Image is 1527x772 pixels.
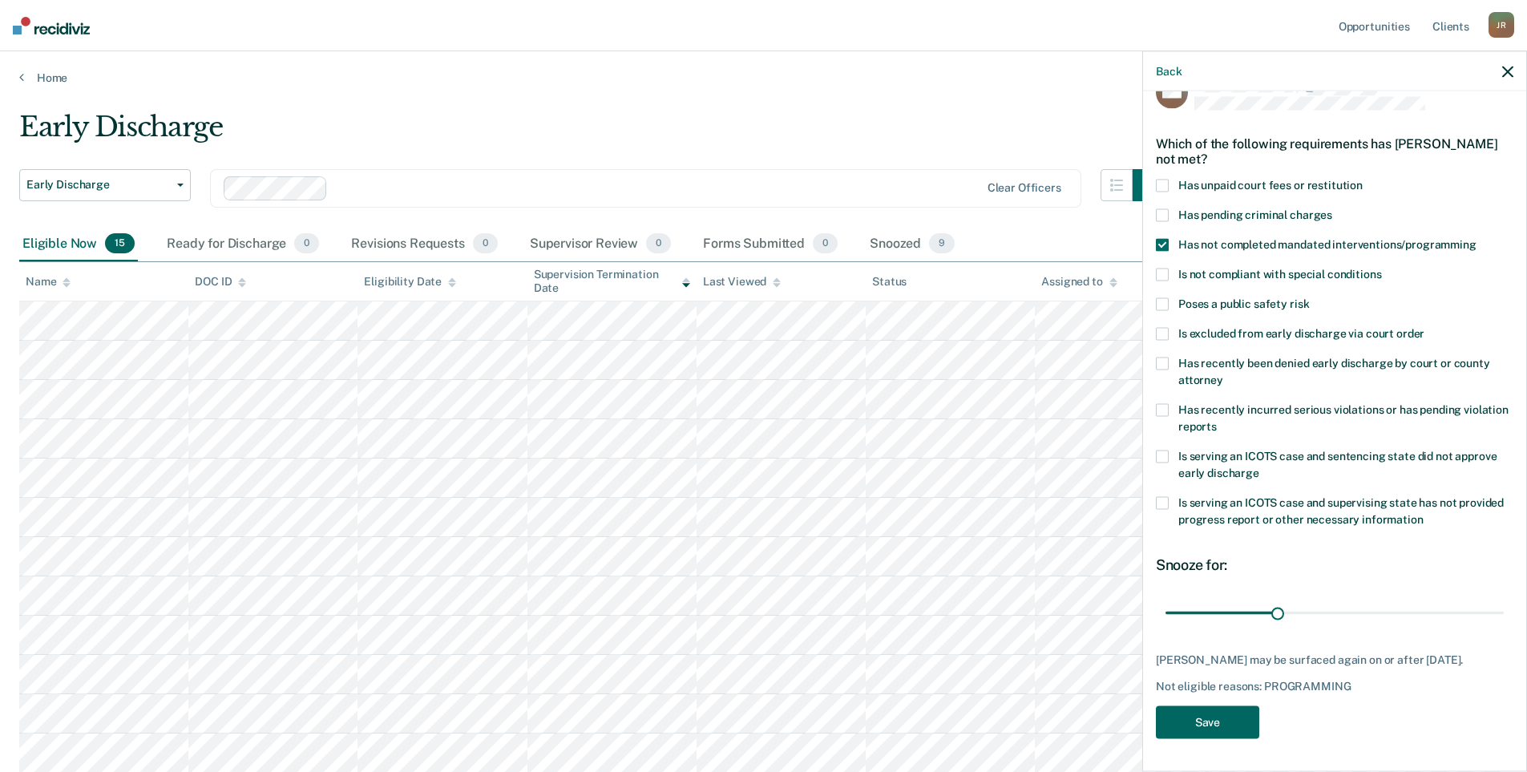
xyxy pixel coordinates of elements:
[348,227,500,262] div: Revisions Requests
[813,233,838,254] span: 0
[700,227,841,262] div: Forms Submitted
[1178,403,1509,433] span: Has recently incurred serious violations or has pending violation reports
[1178,268,1381,281] span: Is not compliant with special conditions
[1156,706,1259,739] button: Save
[1156,64,1182,78] button: Back
[13,17,90,34] img: Recidiviz
[646,233,671,254] span: 0
[929,233,955,254] span: 9
[19,111,1165,156] div: Early Discharge
[1156,123,1513,179] div: Which of the following requirements has [PERSON_NAME] not met?
[1178,208,1332,221] span: Has pending criminal charges
[703,275,781,289] div: Last Viewed
[473,233,498,254] span: 0
[294,233,319,254] span: 0
[195,275,246,289] div: DOC ID
[19,227,138,262] div: Eligible Now
[1156,556,1513,574] div: Snooze for:
[867,227,958,262] div: Snoozed
[988,181,1061,195] div: Clear officers
[534,268,690,295] div: Supervision Termination Date
[364,275,456,289] div: Eligibility Date
[1178,297,1309,310] span: Poses a public safety risk
[1178,327,1424,340] span: Is excluded from early discharge via court order
[1156,680,1513,693] div: Not eligible reasons: PROGRAMMING
[1178,179,1363,192] span: Has unpaid court fees or restitution
[872,275,907,289] div: Status
[1178,450,1497,479] span: Is serving an ICOTS case and sentencing state did not approve early discharge
[1041,275,1117,289] div: Assigned to
[26,178,171,192] span: Early Discharge
[164,227,322,262] div: Ready for Discharge
[105,233,135,254] span: 15
[1178,496,1504,526] span: Is serving an ICOTS case and supervising state has not provided progress report or other necessar...
[1156,653,1513,666] div: [PERSON_NAME] may be surfaced again on or after [DATE].
[26,275,71,289] div: Name
[1178,357,1490,386] span: Has recently been denied early discharge by court or county attorney
[527,227,675,262] div: Supervisor Review
[1489,12,1514,38] div: J R
[19,71,1508,85] a: Home
[1178,238,1477,251] span: Has not completed mandated interventions/programming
